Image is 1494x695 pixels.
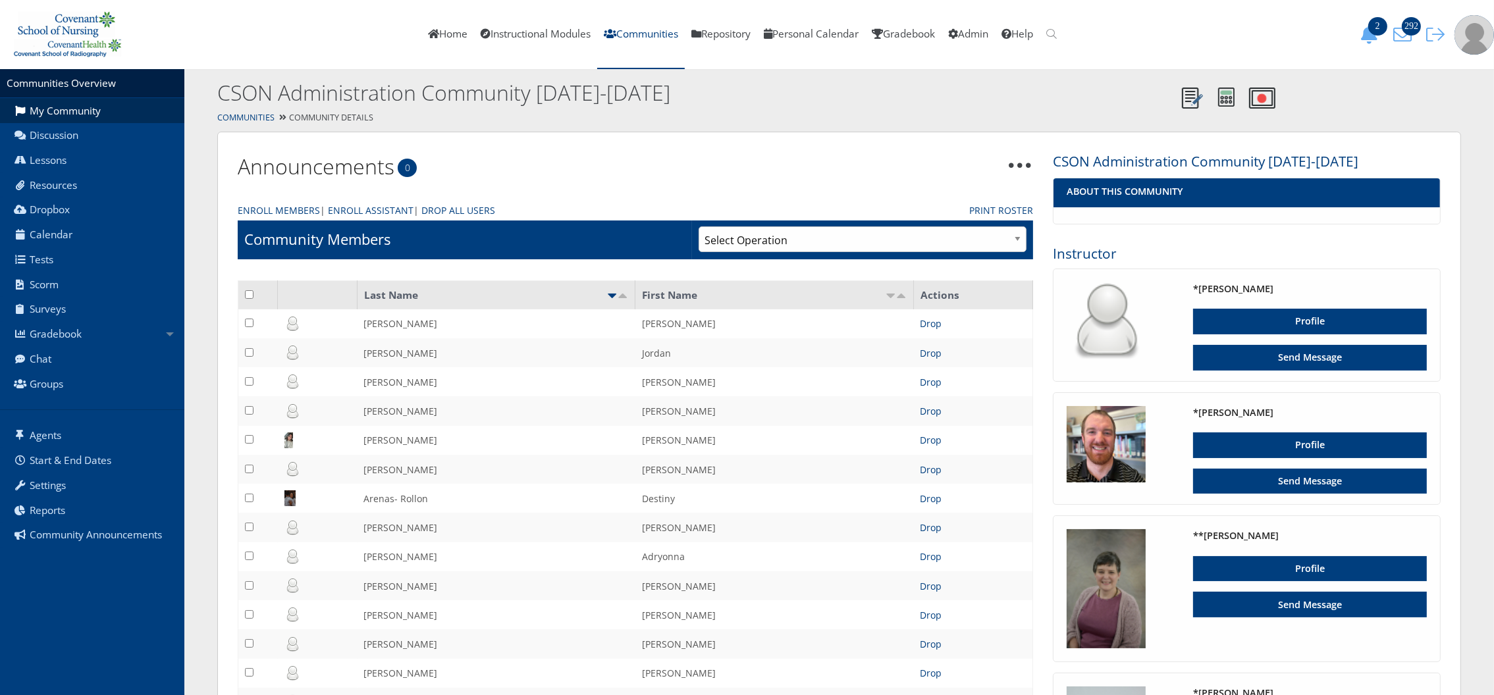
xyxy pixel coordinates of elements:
[969,203,1033,217] a: Print Roster
[635,280,913,309] td: First Name
[358,396,635,425] td: [PERSON_NAME]
[1067,185,1427,198] h4: About This Community
[7,76,116,90] a: Communities Overview
[358,659,635,688] td: [PERSON_NAME]
[1193,406,1427,419] h4: *[PERSON_NAME]
[635,396,913,425] td: [PERSON_NAME]
[635,309,913,338] td: [PERSON_NAME]
[1402,17,1421,36] span: 292
[618,294,628,298] img: desc.png
[358,367,635,396] td: [PERSON_NAME]
[920,580,942,592] a: Drop
[635,367,913,396] td: [PERSON_NAME]
[358,484,635,513] td: Arenas- Rollon
[1067,529,1146,648] img: 10000057_125_125.jpg
[1218,88,1235,107] img: Calculator
[920,638,942,650] a: Drop
[358,280,635,309] td: Last Name
[920,667,942,679] a: Drop
[920,376,942,388] a: Drop
[635,629,913,658] td: [PERSON_NAME]
[1182,88,1203,109] img: Notes
[920,609,942,621] a: Drop
[1067,282,1146,361] img: user_64.png
[421,203,495,217] a: Drop All Users
[1193,282,1427,296] h4: *[PERSON_NAME]
[1356,27,1389,41] a: 2
[635,600,913,629] td: [PERSON_NAME]
[1389,27,1422,41] a: 292
[217,112,275,123] a: Communities
[896,294,907,298] img: desc.png
[217,78,1175,108] h2: CSON Administration Community [DATE]-[DATE]
[607,294,618,298] img: asc_active.png
[635,513,913,542] td: [PERSON_NAME]
[358,309,635,338] td: [PERSON_NAME]
[920,463,942,476] a: Drop
[1053,152,1441,171] h3: CSON Administration Community [DATE]-[DATE]
[358,542,635,571] td: [PERSON_NAME]
[1193,432,1427,458] a: Profile
[920,317,942,330] a: Drop
[1356,25,1389,44] button: 2
[358,629,635,658] td: [PERSON_NAME]
[358,513,635,542] td: [PERSON_NAME]
[1249,88,1275,109] img: Record Video Note
[635,542,913,571] td: Adryonna
[358,426,635,455] td: [PERSON_NAME]
[1193,469,1427,494] a: Send Message
[1193,345,1427,371] a: Send Message
[1193,529,1427,542] h4: **[PERSON_NAME]
[920,405,942,417] a: Drop
[920,347,942,359] a: Drop
[398,159,417,177] span: 0
[328,203,414,217] a: Enroll Assistant
[920,434,942,446] a: Drop
[1193,309,1427,334] a: Profile
[358,571,635,600] td: [PERSON_NAME]
[244,229,390,249] h1: Community Members
[635,659,913,688] td: [PERSON_NAME]
[635,571,913,600] td: [PERSON_NAME]
[358,338,635,367] td: [PERSON_NAME]
[635,426,913,455] td: [PERSON_NAME]
[358,600,635,629] td: [PERSON_NAME]
[920,550,942,563] a: Drop
[1368,17,1387,36] span: 2
[238,203,949,217] div: | |
[1454,15,1494,55] img: user-profile-default-picture.png
[1053,244,1441,263] h3: Instructor
[886,294,896,298] img: asc.png
[1389,25,1422,44] button: 292
[1193,556,1427,582] a: Profile
[635,484,913,513] td: Destiny
[184,109,1494,128] div: Community Details
[238,203,320,217] a: Enroll Members
[635,455,913,484] td: [PERSON_NAME]
[358,455,635,484] td: [PERSON_NAME]
[1193,592,1427,617] a: Send Message
[920,492,942,505] a: Drop
[1067,406,1146,482] img: 2940_125_125.jpg
[913,280,1032,309] td: Actions
[238,152,394,180] a: Announcements
[635,338,913,367] td: Jordan
[920,521,942,534] a: Drop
